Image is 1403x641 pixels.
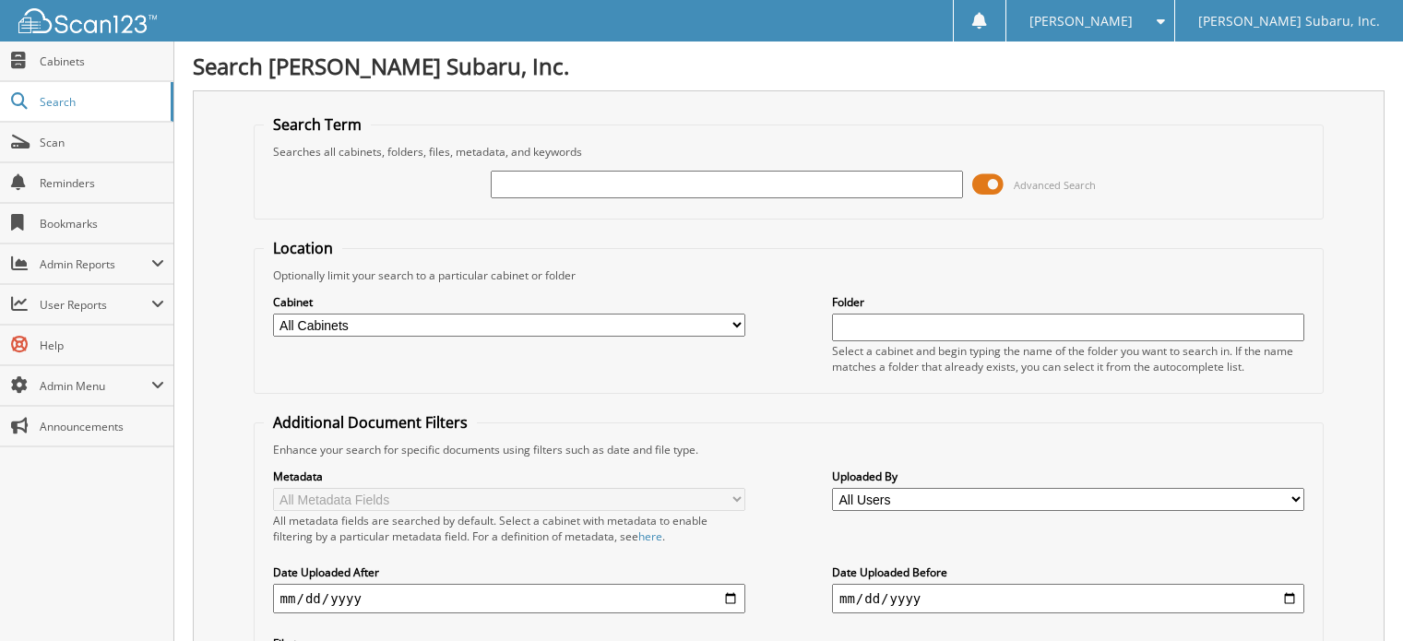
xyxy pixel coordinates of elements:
h1: Search [PERSON_NAME] Subaru, Inc. [193,51,1385,81]
div: Enhance your search for specific documents using filters such as date and file type. [264,442,1314,457]
label: Folder [832,294,1304,310]
div: All metadata fields are searched by default. Select a cabinet with metadata to enable filtering b... [273,513,745,544]
span: Help [40,338,164,353]
span: [PERSON_NAME] [1029,16,1133,27]
span: Admin Reports [40,256,151,272]
legend: Additional Document Filters [264,412,477,433]
span: Bookmarks [40,216,164,231]
span: Reminders [40,175,164,191]
div: Select a cabinet and begin typing the name of the folder you want to search in. If the name match... [832,343,1304,374]
label: Date Uploaded Before [832,564,1304,580]
a: here [638,528,662,544]
span: Scan [40,135,164,150]
legend: Location [264,238,342,258]
span: User Reports [40,297,151,313]
label: Cabinet [273,294,745,310]
img: scan123-logo-white.svg [18,8,157,33]
div: Optionally limit your search to a particular cabinet or folder [264,267,1314,283]
legend: Search Term [264,114,371,135]
span: Announcements [40,419,164,434]
input: start [273,584,745,613]
span: [PERSON_NAME] Subaru, Inc. [1198,16,1380,27]
label: Metadata [273,469,745,484]
label: Date Uploaded After [273,564,745,580]
div: Searches all cabinets, folders, files, metadata, and keywords [264,144,1314,160]
input: end [832,584,1304,613]
label: Uploaded By [832,469,1304,484]
span: Advanced Search [1014,178,1096,192]
span: Search [40,94,161,110]
span: Admin Menu [40,378,151,394]
span: Cabinets [40,53,164,69]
